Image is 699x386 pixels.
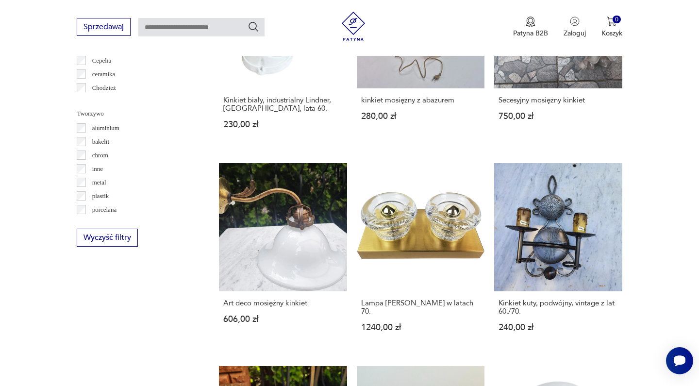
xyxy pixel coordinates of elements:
[513,29,548,38] p: Patyna B2B
[499,112,617,120] p: 750,00 zł
[564,17,586,38] button: Zaloguj
[601,17,622,38] button: 0Koszyk
[92,150,108,161] p: chrom
[92,136,109,147] p: bakelit
[564,29,586,38] p: Zaloguj
[361,96,480,104] h3: kinkiet mosiężny z abażurem
[92,96,116,107] p: Ćmielów
[361,323,480,332] p: 1240,00 zł
[92,218,112,229] p: porcelit
[666,347,693,374] iframe: Smartsupp widget button
[92,83,116,93] p: Chodzież
[513,17,548,38] a: Ikona medaluPatyna B2B
[361,299,480,316] h3: Lampa [PERSON_NAME] w latach 70.
[361,112,480,120] p: 280,00 zł
[499,96,617,104] h3: Secesyjny mosiężny kinkiet
[570,17,580,26] img: Ikonka użytkownika
[613,16,621,24] div: 0
[77,18,131,36] button: Sprzedawaj
[513,17,548,38] button: Patyna B2B
[223,315,342,323] p: 606,00 zł
[92,123,119,134] p: aluminium
[494,163,622,350] a: Kinkiet kuty, podwójny, vintage z lat 60./70.Kinkiet kuty, podwójny, vintage z lat 60./70.240,00 zł
[601,29,622,38] p: Koszyk
[223,299,342,307] h3: Art deco mosiężny kinkiet
[92,164,103,174] p: inne
[526,17,535,27] img: Ikona medalu
[219,163,347,350] a: Art deco mosiężny kinkietArt deco mosiężny kinkiet606,00 zł
[339,12,368,41] img: Patyna - sklep z meblami i dekoracjami vintage
[77,229,138,247] button: Wyczyść filtry
[92,69,116,80] p: ceramika
[92,191,109,201] p: plastik
[77,24,131,31] a: Sprzedawaj
[92,55,112,66] p: Cepelia
[77,108,196,119] p: Tworzywo
[92,204,117,215] p: porcelana
[248,21,259,33] button: Szukaj
[607,17,616,26] img: Ikona koszyka
[92,177,106,188] p: metal
[499,299,617,316] h3: Kinkiet kuty, podwójny, vintage z lat 60./70.
[499,323,617,332] p: 240,00 zł
[223,96,342,113] h3: Kinkiet biały, industrialny Lindner, [GEOGRAPHIC_DATA], lata 60.
[223,120,342,129] p: 230,00 zł
[357,163,484,350] a: Lampa Gebrüder Cosack w latach 70.Lampa [PERSON_NAME] w latach 70.1240,00 zł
